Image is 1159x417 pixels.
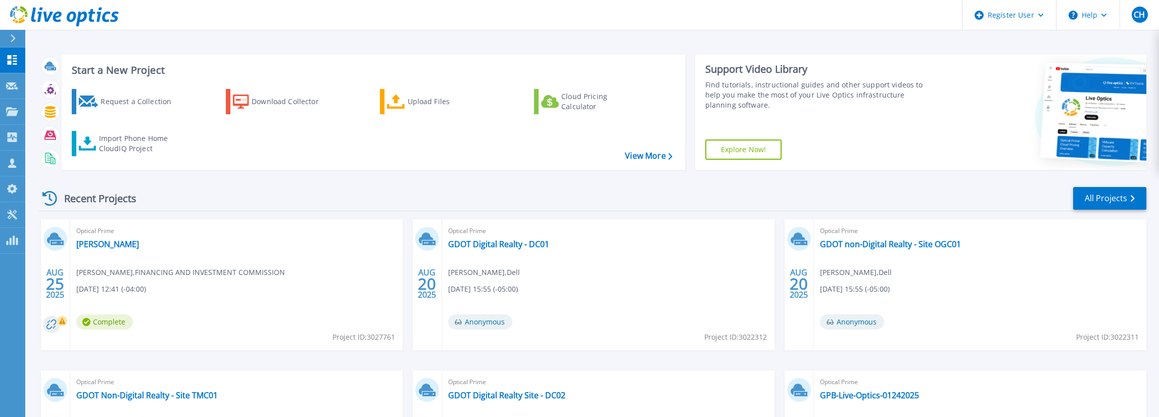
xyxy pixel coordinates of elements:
span: [PERSON_NAME] , FINANCING AND INVESTMENT COMMISSION [76,267,285,278]
span: [PERSON_NAME] , Dell [820,267,892,278]
span: Optical Prime [76,225,397,237]
span: CH [1134,11,1145,19]
a: GPB-Live-Optics-01242025 [820,390,919,400]
div: AUG 2025 [45,265,65,302]
span: [DATE] 15:55 (-05:00) [820,284,890,295]
span: Optical Prime [820,225,1140,237]
span: Optical Prime [448,225,768,237]
span: Project ID: 3022311 [1076,332,1139,343]
div: AUG 2025 [789,265,808,302]
span: Optical Prime [76,377,397,388]
a: View More [625,151,672,161]
span: 20 [790,280,808,288]
div: Import Phone Home CloudIQ Project [99,133,178,154]
a: Explore Now! [705,140,782,160]
a: Cloud Pricing Calculator [534,89,647,114]
a: Upload Files [380,89,493,114]
a: Request a Collection [72,89,184,114]
span: [PERSON_NAME] , Dell [448,267,520,278]
div: AUG 2025 [417,265,437,302]
h3: Start a New Project [72,65,672,76]
span: Anonymous [820,314,884,330]
span: Anonymous [448,314,512,330]
span: 25 [46,280,64,288]
div: Find tutorials, instructional guides and other support videos to help you make the most of your L... [705,80,938,110]
a: Download Collector [226,89,339,114]
span: Optical Prime [448,377,768,388]
div: Support Video Library [705,63,938,76]
span: [DATE] 15:55 (-05:00) [448,284,518,295]
a: GDOT non-Digital Realty - Site OGC01 [820,239,961,249]
a: GDOT Non-Digital Realty - Site TMC01 [76,390,218,400]
div: Request a Collection [101,91,181,112]
span: 20 [418,280,436,288]
a: GDOT Digital Realty - DC01 [448,239,549,249]
a: All Projects [1073,187,1146,210]
div: Recent Projects [39,186,150,211]
div: Upload Files [408,91,489,112]
div: Cloud Pricing Calculator [561,91,642,112]
span: [DATE] 12:41 (-04:00) [76,284,146,295]
a: GDOT Digital Realty Site - DC02 [448,390,565,400]
span: Project ID: 3022312 [704,332,767,343]
span: Optical Prime [820,377,1140,388]
a: [PERSON_NAME] [76,239,139,249]
div: Download Collector [252,91,332,112]
span: Project ID: 3027761 [332,332,395,343]
span: Complete [76,314,133,330]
